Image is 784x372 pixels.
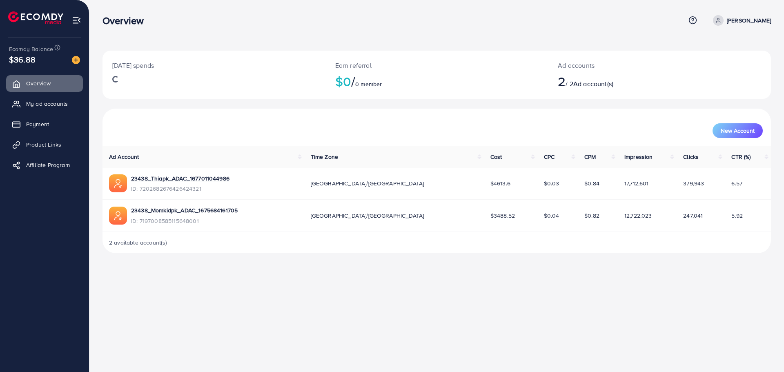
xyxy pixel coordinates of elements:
[26,120,49,128] span: Payment
[727,16,771,25] p: [PERSON_NAME]
[573,79,613,88] span: Ad account(s)
[683,212,703,220] span: 247,041
[683,153,699,161] span: Clicks
[72,56,80,64] img: image
[8,11,63,24] img: logo
[355,80,382,88] span: 0 member
[131,185,229,193] span: ID: 7202682676426424321
[26,79,51,87] span: Overview
[6,116,83,132] a: Payment
[710,15,771,26] a: [PERSON_NAME]
[584,153,596,161] span: CPM
[721,128,755,134] span: New Account
[558,72,566,91] span: 2
[731,179,742,187] span: 6.57
[6,157,83,173] a: Affiliate Program
[9,45,53,53] span: Ecomdy Balance
[109,207,127,225] img: ic-ads-acc.e4c84228.svg
[584,179,599,187] span: $0.84
[335,74,539,89] h2: $0
[624,212,652,220] span: 12,722,023
[731,212,743,220] span: 5.92
[6,96,83,112] a: My ad accounts
[490,212,515,220] span: $3488.52
[26,140,61,149] span: Product Links
[109,174,127,192] img: ic-ads-acc.e4c84228.svg
[584,212,599,220] span: $0.82
[544,212,559,220] span: $0.04
[26,161,70,169] span: Affiliate Program
[6,136,83,153] a: Product Links
[109,153,139,161] span: Ad Account
[109,238,167,247] span: 2 available account(s)
[490,153,502,161] span: Cost
[558,74,705,89] h2: / 2
[6,75,83,91] a: Overview
[544,153,555,161] span: CPC
[311,212,424,220] span: [GEOGRAPHIC_DATA]/[GEOGRAPHIC_DATA]
[624,153,653,161] span: Impression
[112,60,316,70] p: [DATE] spends
[683,179,704,187] span: 379,943
[713,123,763,138] button: New Account
[490,179,510,187] span: $4613.6
[131,217,238,225] span: ID: 7197008585115648001
[335,60,539,70] p: Earn referral
[9,53,36,65] span: $36.88
[131,206,238,214] a: 23438_Momkidpk_ADAC_1675684161705
[102,15,150,27] h3: Overview
[311,179,424,187] span: [GEOGRAPHIC_DATA]/[GEOGRAPHIC_DATA]
[72,16,81,25] img: menu
[558,60,705,70] p: Ad accounts
[731,153,751,161] span: CTR (%)
[351,72,355,91] span: /
[131,174,229,183] a: 23438_Thiapk_ADAC_1677011044986
[311,153,338,161] span: Time Zone
[624,179,649,187] span: 17,712,601
[26,100,68,108] span: My ad accounts
[544,179,559,187] span: $0.03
